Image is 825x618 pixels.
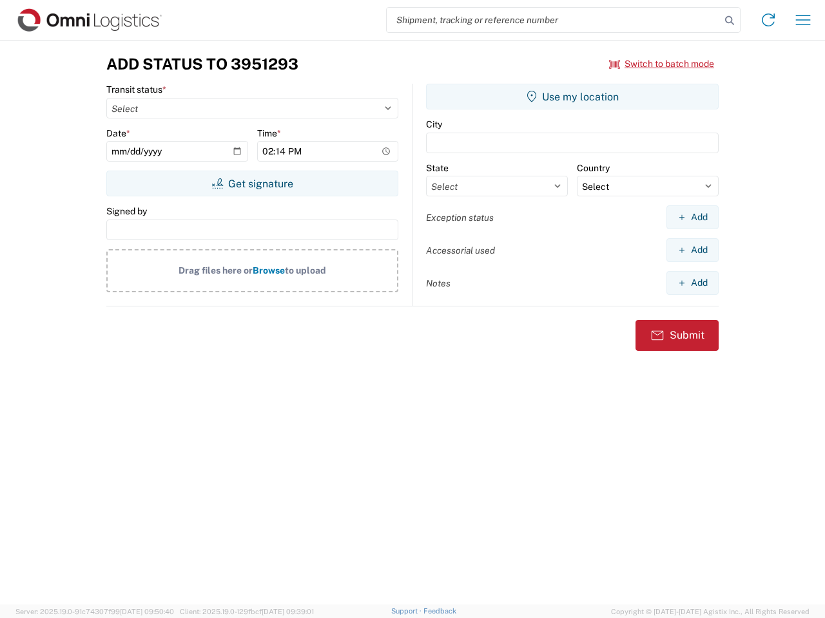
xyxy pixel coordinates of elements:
[285,265,326,276] span: to upload
[387,8,721,32] input: Shipment, tracking or reference number
[426,162,449,174] label: State
[426,212,494,223] label: Exception status
[257,127,281,139] label: Time
[106,127,130,139] label: Date
[611,606,810,617] span: Copyright © [DATE]-[DATE] Agistix Inc., All Rights Reserved
[180,608,314,615] span: Client: 2025.19.0-129fbcf
[253,265,285,276] span: Browse
[106,171,398,196] button: Get signature
[179,265,253,276] span: Drag files here or
[423,607,456,615] a: Feedback
[426,245,495,256] label: Accessorial used
[120,608,174,615] span: [DATE] 09:50:40
[666,271,719,295] button: Add
[426,277,451,289] label: Notes
[426,84,719,109] button: Use my location
[15,608,174,615] span: Server: 2025.19.0-91c74307f99
[106,55,298,73] h3: Add Status to 3951293
[577,162,610,174] label: Country
[609,53,714,75] button: Switch to batch mode
[106,205,147,217] label: Signed by
[666,238,719,262] button: Add
[391,607,423,615] a: Support
[666,205,719,229] button: Add
[106,84,166,95] label: Transit status
[426,118,442,130] label: City
[636,320,719,351] button: Submit
[262,608,314,615] span: [DATE] 09:39:01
